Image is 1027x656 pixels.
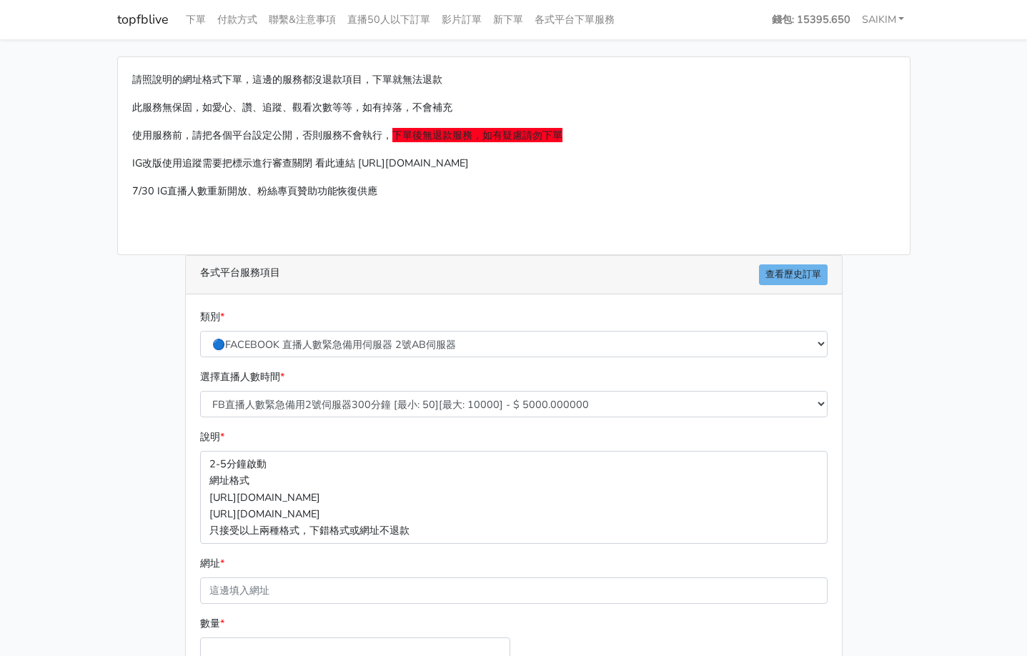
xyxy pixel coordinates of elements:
p: IG改版使用追蹤需要把標示進行審查關閉 看此連結 [URL][DOMAIN_NAME] [132,155,895,172]
label: 數量 [200,615,224,632]
a: 各式平台下單服務 [529,6,620,34]
label: 說明 [200,429,224,445]
a: 直播50人以下訂單 [342,6,436,34]
a: SAIKIM [856,6,911,34]
p: 請照說明的網址格式下單，這邊的服務都沒退款項目，下單就無法退款 [132,71,895,88]
a: 下單 [180,6,212,34]
label: 網址 [200,555,224,572]
input: 這邊填入網址 [200,577,828,604]
label: 選擇直播人數時間 [200,369,284,385]
a: topfblive [117,6,169,34]
a: 聯繫&注意事項 [263,6,342,34]
a: 查看歷史訂單 [759,264,828,285]
p: 此服務無保固，如愛心、讚、追蹤、觀看次數等等，如有掉落，不會補充 [132,99,895,116]
strong: 錢包: 15395.650 [772,12,850,26]
a: 新下單 [487,6,529,34]
div: 各式平台服務項目 [186,256,842,294]
a: 影片訂單 [436,6,487,34]
a: 錢包: 15395.650 [766,6,856,34]
p: 使用服務前，請把各個平台設定公開，否則服務不會執行， [132,127,895,144]
span: 下單後無退款服務，如有疑慮請勿下單 [392,128,562,142]
p: 7/30 IG直播人數重新開放、粉絲專頁贊助功能恢復供應 [132,183,895,199]
label: 類別 [200,309,224,325]
p: 2-5分鐘啟動 網址格式 [URL][DOMAIN_NAME] [URL][DOMAIN_NAME] 只接受以上兩種格式，下錯格式或網址不退款 [200,451,828,543]
a: 付款方式 [212,6,263,34]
